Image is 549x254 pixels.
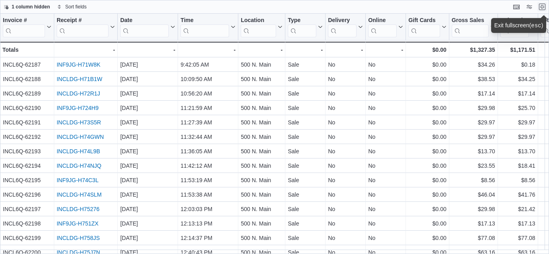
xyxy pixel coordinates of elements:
[3,17,45,24] div: Invoice #
[408,17,440,24] div: Gift Cards
[494,21,543,30] div: Exit fullscreen ( )
[408,146,447,156] div: $0.00
[452,17,489,24] div: Gross Sales
[452,60,495,69] div: $34.26
[452,118,495,127] div: $29.97
[368,17,397,24] div: Online
[57,17,109,37] div: Receipt # URL
[500,45,535,55] div: $1,171.51
[408,161,447,171] div: $0.00
[288,190,323,199] div: Sale
[288,45,323,55] div: -
[408,175,447,185] div: $0.00
[3,74,51,84] div: INCL6Q-62188
[452,146,495,156] div: $13.70
[57,235,100,241] a: INCLDG-H758JS
[288,118,323,127] div: Sale
[368,233,403,243] div: No
[288,17,316,37] div: Type
[328,161,363,171] div: No
[531,22,541,29] kbd: esc
[288,204,323,214] div: Sale
[500,190,535,199] div: $41.76
[241,118,283,127] div: 500 N. Main
[408,118,447,127] div: $0.00
[452,161,495,171] div: $23.55
[57,105,98,111] a: INF9JG-H724H9
[500,132,535,142] div: $29.97
[288,132,323,142] div: Sale
[368,103,403,113] div: No
[241,233,283,243] div: 500 N. Main
[180,118,236,127] div: 11:27:39 AM
[500,146,535,156] div: $13.70
[241,103,283,113] div: 500 N. Main
[537,2,547,12] button: Exit fullscreen
[120,118,175,127] div: [DATE]
[408,190,447,199] div: $0.00
[57,220,98,227] a: INF9JG-H751ZX
[408,74,447,84] div: $0.00
[328,233,363,243] div: No
[3,190,51,199] div: INCL6Q-62196
[57,45,115,55] div: -
[3,161,51,171] div: INCL6Q-62194
[180,45,236,55] div: -
[3,17,51,37] button: Invoice #
[500,103,535,113] div: $25.70
[241,190,283,199] div: 500 N. Main
[120,175,175,185] div: [DATE]
[368,190,403,199] div: No
[180,17,229,24] div: Time
[57,119,101,126] a: INCLDG-H73S5R
[408,89,447,98] div: $0.00
[120,89,175,98] div: [DATE]
[368,146,403,156] div: No
[3,219,51,228] div: INCL6Q-62198
[180,233,236,243] div: 12:14:37 PM
[57,134,104,140] a: INCLDG-H74GWN
[3,89,51,98] div: INCL6Q-62189
[57,61,100,68] a: INF9JG-H71W8K
[180,60,236,69] div: 9:42:05 AM
[241,17,276,37] div: Location
[368,17,397,37] div: Online
[328,175,363,185] div: No
[288,89,323,98] div: Sale
[180,103,236,113] div: 11:21:59 AM
[180,175,236,185] div: 11:53:19 AM
[288,74,323,84] div: Sale
[328,74,363,84] div: No
[452,89,495,98] div: $17.14
[328,60,363,69] div: No
[241,132,283,142] div: 500 N. Main
[500,17,529,37] div: Subtotal
[368,175,403,185] div: No
[328,17,356,24] div: Delivery
[57,177,98,183] a: INF9JG-H74C3L
[408,17,440,37] div: Gift Card Sales
[57,17,109,24] div: Receipt #
[408,132,447,142] div: $0.00
[288,60,323,69] div: Sale
[452,204,495,214] div: $29.98
[408,45,447,55] div: $0.00
[500,60,535,69] div: $0.18
[288,17,316,24] div: Type
[180,74,236,84] div: 10:09:50 AM
[3,175,51,185] div: INCL6Q-62195
[180,17,236,37] button: Time
[288,219,323,228] div: Sale
[452,17,495,37] button: Gross Sales
[180,190,236,199] div: 11:53:38 AM
[120,17,169,24] div: Date
[368,45,403,55] div: -
[500,219,535,228] div: $17.13
[408,103,447,113] div: $0.00
[328,146,363,156] div: No
[241,45,283,55] div: -
[288,103,323,113] div: Sale
[241,146,283,156] div: 500 N. Main
[120,132,175,142] div: [DATE]
[500,175,535,185] div: $8.56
